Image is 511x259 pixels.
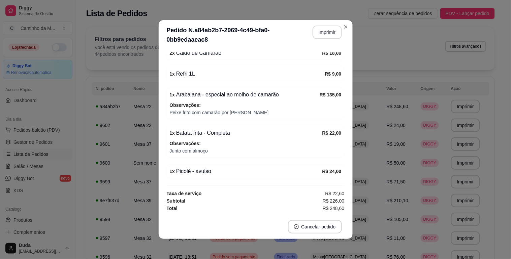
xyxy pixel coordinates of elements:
div: Picolé - avulso [170,167,322,175]
span: R$ 226,00 [323,197,345,205]
button: Imprimir [313,26,342,39]
strong: 2 x [170,50,175,56]
span: R$ 248,60 [323,205,345,212]
span: R$ 22,60 [325,190,345,197]
strong: R$ 135,00 [320,92,342,97]
strong: Total [167,206,178,211]
button: Close [341,21,351,32]
strong: R$ 22,00 [322,130,342,136]
button: close-circleCancelar pedido [288,220,342,233]
strong: 1 x [170,92,175,97]
h3: Pedido N. a84ab2b7-2969-4c49-bfa0-0bb9edaaeac8 [167,26,307,44]
strong: Subtotal [167,198,186,204]
strong: 1 x [170,71,175,77]
strong: 1 x [170,130,175,136]
strong: R$ 18,00 [322,50,342,56]
strong: Taxa de serviço [167,191,202,196]
div: Caldo de Camarão [170,49,322,57]
strong: R$ 9,00 [325,71,341,77]
strong: Observações: [170,141,201,146]
span: close-circle [294,224,299,229]
strong: 1 x [170,169,175,174]
span: Junto com almoço [170,147,342,155]
div: Refri 1L [170,70,325,78]
strong: Observações: [170,102,201,108]
div: Arabaiana - especial ao molho de camarão [170,91,320,99]
div: Batata frita - Completa [170,129,322,137]
span: Peixe frito com camarão por [PERSON_NAME] [170,109,342,116]
strong: R$ 24,00 [322,169,342,174]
